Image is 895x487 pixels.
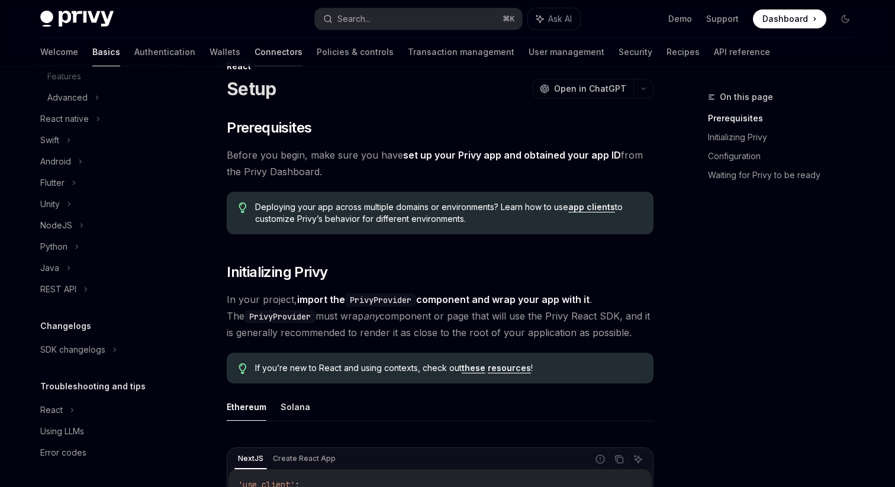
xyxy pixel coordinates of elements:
button: Toggle dark mode [836,9,855,28]
button: Copy the contents from the code block [611,451,627,467]
div: Advanced [47,91,88,105]
img: dark logo [40,11,114,27]
a: Recipes [667,38,700,66]
div: Create React App [269,451,339,466]
a: Configuration [708,147,864,166]
a: Support [706,13,739,25]
div: Swift [40,133,59,147]
code: PrivyProvider [244,310,315,323]
div: SDK changelogs [40,343,105,357]
a: Security [619,38,652,66]
div: Java [40,261,59,275]
span: Prerequisites [227,118,311,137]
span: On this page [720,90,773,104]
a: Connectors [255,38,302,66]
div: Unity [40,197,60,211]
button: Ask AI [528,8,580,30]
div: Flutter [40,176,65,190]
div: Python [40,240,67,254]
button: Ask AI [630,451,646,467]
a: Demo [668,13,692,25]
span: Dashboard [762,13,808,25]
div: Search... [337,12,371,26]
div: Android [40,154,71,169]
h5: Troubleshooting and tips [40,379,146,394]
h5: Changelogs [40,319,91,333]
svg: Tip [239,202,247,213]
a: Welcome [40,38,78,66]
span: Ask AI [548,13,572,25]
div: React [40,403,63,417]
span: Before you begin, make sure you have from the Privy Dashboard. [227,147,653,180]
div: NextJS [234,451,267,466]
a: Policies & controls [317,38,394,66]
a: app clients [568,202,615,212]
button: Report incorrect code [593,451,608,467]
span: If you’re new to React and using contexts, check out ! [255,362,642,374]
a: Waiting for Privy to be ready [708,166,864,185]
a: Wallets [210,38,240,66]
a: API reference [714,38,770,66]
span: In your project, . The must wrap component or page that will use the Privy React SDK, and it is g... [227,291,653,341]
a: User management [529,38,604,66]
span: Open in ChatGPT [554,83,626,95]
div: React [227,60,653,72]
strong: import the component and wrap your app with it [297,294,590,305]
a: Transaction management [408,38,514,66]
div: Using LLMs [40,424,84,438]
button: Solana [281,393,310,421]
h1: Setup [227,78,276,99]
a: resources [488,363,531,373]
a: Authentication [134,38,195,66]
div: NodeJS [40,218,72,233]
button: Search...⌘K [315,8,522,30]
a: set up your Privy app and obtained your app ID [403,149,621,162]
div: REST API [40,282,76,296]
a: Using LLMs [31,421,182,442]
em: any [363,310,379,322]
span: Deploying your app across multiple domains or environments? Learn how to use to customize Privy’s... [255,201,642,225]
button: Open in ChatGPT [532,79,633,99]
div: Error codes [40,446,86,460]
span: ⌘ K [503,14,515,24]
a: Basics [92,38,120,66]
button: Ethereum [227,393,266,421]
span: Initializing Privy [227,263,327,282]
code: PrivyProvider [345,294,416,307]
a: Prerequisites [708,109,864,128]
a: Error codes [31,442,182,463]
div: React native [40,112,89,126]
svg: Tip [239,363,247,374]
a: Initializing Privy [708,128,864,147]
a: Dashboard [753,9,826,28]
a: these [462,363,485,373]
